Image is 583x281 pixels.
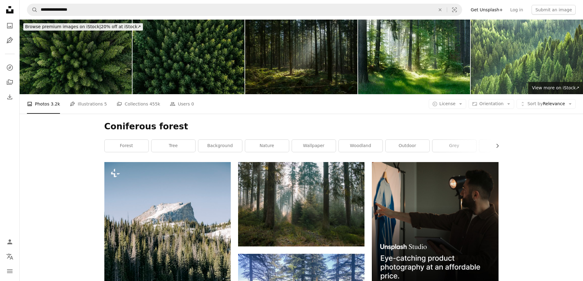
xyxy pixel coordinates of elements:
[532,5,576,15] button: Submit an image
[4,76,16,88] a: Collections
[506,5,527,15] a: Log in
[4,34,16,46] a: Illustrations
[238,162,364,246] img: green trees near body of water during daytime
[492,140,499,152] button: scroll list to the right
[20,20,132,94] img: Aerial view on green pine forest
[339,140,383,152] a: woodland
[532,85,579,90] span: View more on iStock ↗
[432,140,476,152] a: grey
[386,140,429,152] a: outdoor
[479,101,503,106] span: Orientation
[4,236,16,248] a: Log in / Sign up
[238,202,364,207] a: green trees near body of water during daytime
[191,101,194,107] span: 0
[527,101,543,106] span: Sort by
[149,101,160,107] span: 455k
[70,94,107,114] a: Illustrations 5
[20,20,147,34] a: Browse premium images on iStock|20% off at iStock↗
[433,4,447,16] button: Clear
[133,20,245,94] img: Aerial view of trees in forest in Germany
[170,94,194,114] a: Users 0
[245,20,357,94] img: Sunbeams in dark and foggy autumn forest
[25,24,101,29] span: Browse premium images on iStock |
[198,140,242,152] a: background
[467,5,506,15] a: Get Unsplash+
[479,140,523,152] a: wood
[27,4,462,16] form: Find visuals sitewide
[25,24,141,29] span: 20% off at iStock ↗
[4,61,16,74] a: Explore
[429,99,466,109] button: License
[471,20,583,94] img: Healthy green trees in forest of spruce, fir and pine
[27,4,38,16] button: Search Unsplash
[527,101,565,107] span: Relevance
[104,121,499,132] h1: Coniferous forest
[104,254,231,260] a: a snow covered field with trees and a mountain in the background
[4,250,16,263] button: Language
[104,101,107,107] span: 5
[117,94,160,114] a: Collections 455k
[151,140,195,152] a: tree
[4,20,16,32] a: Photos
[358,20,470,94] img: Sunlit Natural Spruce Tree Forest
[4,265,16,277] button: Menu
[469,99,514,109] button: Orientation
[528,82,583,94] a: View more on iStock↗
[439,101,456,106] span: License
[4,91,16,103] a: Download History
[447,4,462,16] button: Visual search
[245,140,289,152] a: nature
[517,99,576,109] button: Sort byRelevance
[105,140,148,152] a: forest
[292,140,336,152] a: wallpaper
